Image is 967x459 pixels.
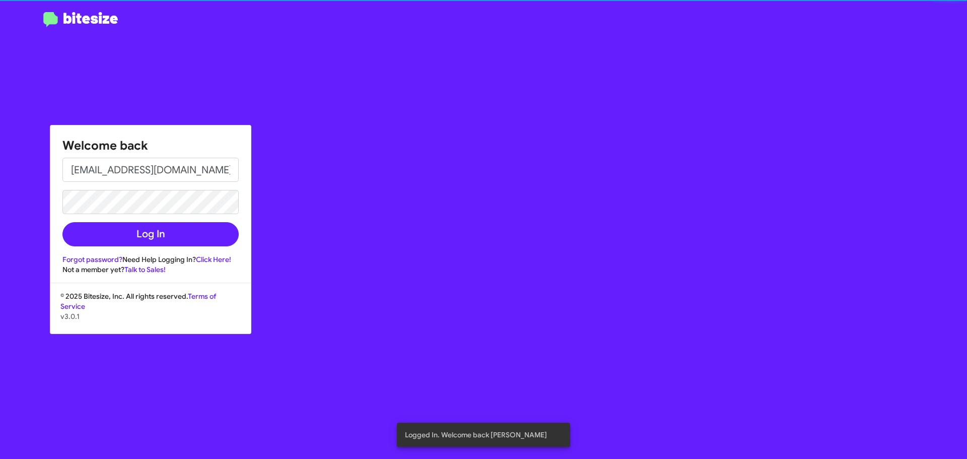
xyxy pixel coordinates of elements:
div: © 2025 Bitesize, Inc. All rights reserved. [50,291,251,334]
input: Email address [62,158,239,182]
div: Not a member yet? [62,265,239,275]
div: Need Help Logging In? [62,254,239,265]
a: Click Here! [196,255,231,264]
a: Forgot password? [62,255,122,264]
a: Talk to Sales! [124,265,166,274]
span: Logged In. Welcome back [PERSON_NAME] [405,430,547,440]
p: v3.0.1 [60,311,241,321]
h1: Welcome back [62,138,239,154]
button: Log In [62,222,239,246]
